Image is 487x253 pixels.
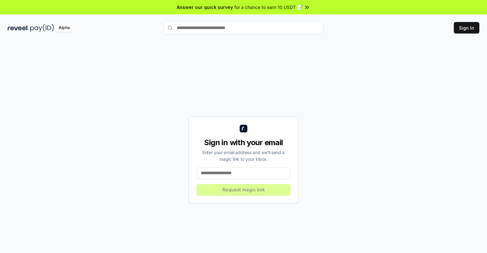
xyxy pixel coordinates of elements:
[197,149,290,162] div: Enter your email address and we’ll send a magic link to your inbox.
[234,4,303,11] span: for a chance to earn 10 USDT 📝
[177,4,233,11] span: Answer our quick survey
[197,138,290,148] div: Sign in with your email
[55,24,73,32] div: Alpha
[30,24,54,32] img: pay_id
[240,125,247,132] img: logo_small
[8,24,29,32] img: reveel_dark
[454,22,479,33] button: Sign In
